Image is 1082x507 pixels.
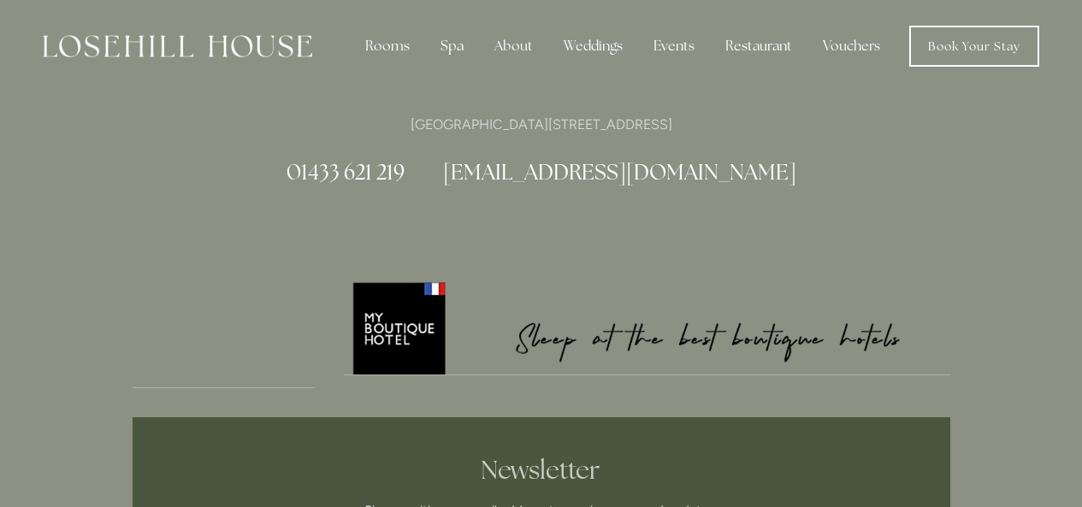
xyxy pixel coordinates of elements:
[443,158,796,186] a: [EMAIL_ADDRESS][DOMAIN_NAME]
[352,29,423,63] div: Rooms
[809,29,894,63] a: Vouchers
[43,35,312,57] img: Losehill House
[226,455,857,486] h2: Newsletter
[579,216,606,244] a: TripAdvisor
[545,216,572,244] a: TikTok
[481,29,547,63] div: About
[640,29,708,63] div: Events
[511,216,538,244] a: Instagram
[344,280,950,375] a: My Boutique Hotel - Logo
[909,26,1039,67] a: Book Your Stay
[476,216,504,244] a: Losehill House Hotel & Spa
[550,29,636,63] div: Weddings
[427,29,477,63] div: Spa
[133,113,950,136] p: [GEOGRAPHIC_DATA][STREET_ADDRESS]
[287,158,405,186] a: 01433 621 219
[344,280,950,374] img: My Boutique Hotel - Logo
[712,29,806,63] div: Restaurant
